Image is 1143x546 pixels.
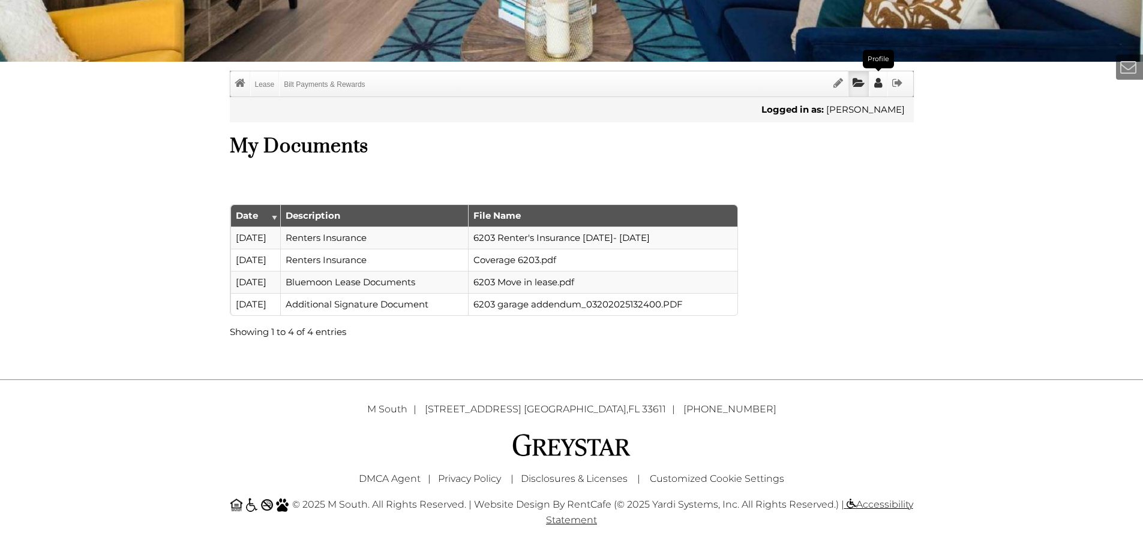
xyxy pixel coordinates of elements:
[276,498,289,512] img: Pet Friendly
[468,271,737,293] td: 6203 Move in lease.pdf
[546,499,913,526] a: Accessibility Statement
[628,403,640,415] span: FL
[468,249,737,271] td: Coverage 6203.pdf
[261,499,273,511] img: No Smoking
[524,403,626,415] span: [GEOGRAPHIC_DATA]
[468,293,737,315] td: 6203 garage addendum_03202025132400.PDF
[637,473,640,484] span: |
[425,403,521,415] span: [STREET_ADDRESS]
[829,71,847,96] a: Sign Documents
[230,499,242,511] img: Equal Housing Opportunity and Greystar Fair Housing Statement
[230,227,280,249] td: [DATE]
[1120,57,1136,77] a: Contact
[853,77,865,89] i: Documents
[230,205,280,227] th: Date: activate to sort column ascending
[833,77,843,89] i: Sign Documents
[826,104,905,115] span: [PERSON_NAME]
[650,473,784,484] a: Customized Cookie Settings
[251,71,279,96] a: Lease
[468,227,737,249] td: 6203 Renter's Insurance [DATE]- [DATE]
[892,77,903,89] i: Sign Out
[230,293,280,315] td: [DATE]
[245,498,258,512] img: Accessible community and Greystar Fair Housing Statement
[888,71,907,96] a: Sign Out
[359,473,421,484] a: Greystar DMCA Agent
[874,77,883,89] i: Profile
[511,473,514,484] span: |
[367,403,422,415] span: M South
[221,491,923,534] div: © 2025 M South. All Rights Reserved. | Website Design by RentCafe (© 2025 Yardi Systems, Inc. All...
[230,71,250,96] a: Home
[280,227,468,249] td: Renters Insurance
[280,249,468,271] td: Renters Insurance
[512,432,632,458] img: Greystar logo and Greystar website
[863,50,894,68] div: Profile
[425,403,681,415] span: ,
[438,473,501,484] a: Greystar Privacy Policy
[280,271,468,293] td: Bluemoon Lease Documents
[230,134,914,159] h1: My Documents
[230,319,478,340] div: Showing 1 to 4 of 4 entries
[761,104,824,115] b: Logged in as:
[521,473,628,484] a: Disclosures & Licenses
[367,403,681,415] a: M South [STREET_ADDRESS] [GEOGRAPHIC_DATA],FL 33611
[280,71,369,96] a: Bilt Payments & Rewards
[280,293,468,315] td: Additional Signature Document
[870,71,887,96] a: Profile
[848,71,869,96] a: Documents
[230,249,280,271] td: [DATE]
[428,473,431,484] span: |
[468,205,737,227] th: File Name
[683,403,776,415] a: [PHONE_NUMBER]
[230,271,280,293] td: [DATE]
[235,77,245,89] i: Home
[280,205,468,227] th: Description
[642,403,666,415] span: 33611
